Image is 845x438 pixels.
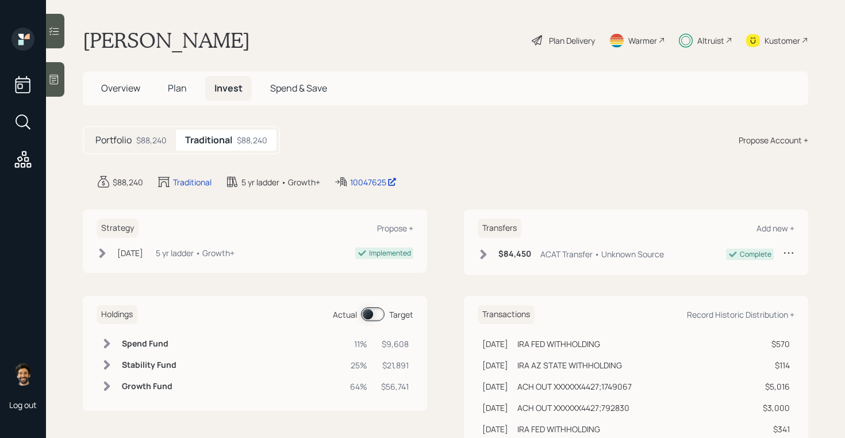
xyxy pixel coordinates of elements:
div: 5 yr ladder • Growth+ [241,176,320,188]
div: ACAT Transfer • Unknown Source [540,248,664,260]
div: [DATE] [482,402,508,414]
div: Altruist [697,35,724,47]
div: $341 [763,423,790,435]
h6: Transactions [478,305,535,324]
div: $3,000 [763,402,790,414]
div: Kustomer [765,35,800,47]
div: $5,016 [763,380,790,393]
div: Add new + [756,223,794,234]
div: [DATE] [117,247,143,259]
span: Spend & Save [270,82,327,94]
div: $21,891 [381,359,409,371]
h5: Portfolio [95,135,132,146]
div: [DATE] [482,380,508,393]
div: 64% [350,380,367,393]
div: Traditional [173,176,212,188]
div: Plan Delivery [549,35,595,47]
h6: Stability Fund [122,360,176,370]
div: 10047625 [350,176,397,188]
div: [DATE] [482,359,508,371]
h6: $84,450 [498,249,531,259]
div: IRA FED WITHHOLDING [517,338,600,350]
div: Propose Account + [739,134,808,146]
h6: Spend Fund [122,339,176,349]
span: Overview [101,82,140,94]
div: $88,240 [113,176,143,188]
div: Implemented [369,248,411,258]
h1: [PERSON_NAME] [83,28,250,53]
div: Actual [333,308,357,321]
div: Warmer [628,35,657,47]
div: $88,240 [136,134,167,146]
div: ACH OUT XXXXXX4427;1749067 [517,380,632,393]
div: $88,240 [237,134,267,146]
div: $114 [763,359,790,371]
div: $9,608 [381,338,409,350]
img: eric-schwartz-headshot.png [11,363,34,386]
div: $56,741 [381,380,409,393]
div: Complete [740,249,771,260]
span: Plan [168,82,187,94]
div: Record Historic Distribution + [687,309,794,320]
div: ACH OUT XXXXXX4427;792830 [517,402,629,414]
div: IRA FED WITHHOLDING [517,423,600,435]
div: 25% [350,359,367,371]
h6: Transfers [478,219,521,238]
div: Target [389,308,413,321]
div: 5 yr ladder • Growth+ [156,247,235,259]
div: IRA AZ STATE WITHHOLDING [517,359,622,371]
div: 11% [350,338,367,350]
span: Invest [214,82,243,94]
h6: Growth Fund [122,382,176,391]
div: Propose + [377,223,413,234]
div: [DATE] [482,338,508,350]
h6: Holdings [97,305,137,324]
h5: Traditional [185,135,232,146]
div: [DATE] [482,423,508,435]
div: Log out [9,399,37,410]
div: $570 [763,338,790,350]
h6: Strategy [97,219,139,238]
